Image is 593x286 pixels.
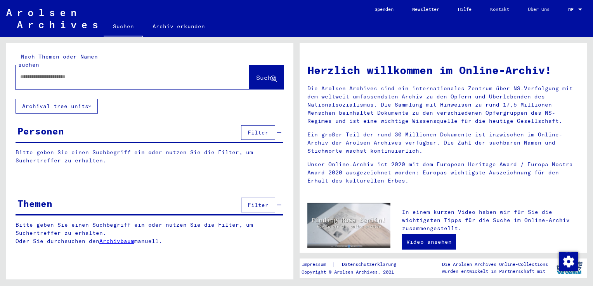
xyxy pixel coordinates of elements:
p: wurden entwickelt in Partnerschaft mit [442,268,548,275]
div: Zustimmung ändern [559,252,577,270]
button: Suche [250,65,284,89]
div: Personen [17,124,64,138]
div: | [302,260,406,269]
span: Filter [248,129,269,136]
mat-label: Nach Themen oder Namen suchen [18,53,98,68]
p: In einem kurzen Video haben wir für Sie die wichtigsten Tipps für die Suche im Online-Archiv zusa... [402,208,579,233]
span: Suche [256,74,276,81]
img: Arolsen_neg.svg [6,9,97,28]
p: Die Arolsen Archives sind ein internationales Zentrum über NS-Verfolgung mit dem weltweit umfasse... [307,84,579,125]
p: Copyright © Arolsen Archives, 2021 [302,269,406,276]
button: Filter [241,198,275,212]
p: Ein großer Teil der rund 30 Millionen Dokumente ist inzwischen im Online-Archiv der Arolsen Archi... [307,131,579,155]
p: Bitte geben Sie einen Suchbegriff ein oder nutzen Sie die Filter, um Suchertreffer zu erhalten. O... [16,221,284,245]
button: Filter [241,125,275,140]
a: Archivbaum [99,238,134,245]
a: Impressum [302,260,332,269]
img: video.jpg [307,203,390,248]
div: Themen [17,196,52,210]
a: Archiv erkunden [143,17,214,36]
button: Archival tree units [16,99,98,114]
p: Unser Online-Archiv ist 2020 mit dem European Heritage Award / Europa Nostra Award 2020 ausgezeic... [307,160,579,185]
img: Zustimmung ändern [559,252,578,271]
p: Bitte geben Sie einen Suchbegriff ein oder nutzen Sie die Filter, um Suchertreffer zu erhalten. [16,148,283,165]
span: Filter [248,202,269,208]
a: Suchen [104,17,143,37]
img: yv_logo.png [555,258,584,277]
span: DE [568,7,577,12]
a: Datenschutzerklärung [336,260,406,269]
a: Video ansehen [402,234,456,250]
p: Die Arolsen Archives Online-Collections [442,261,548,268]
h1: Herzlich willkommen im Online-Archiv! [307,62,579,78]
